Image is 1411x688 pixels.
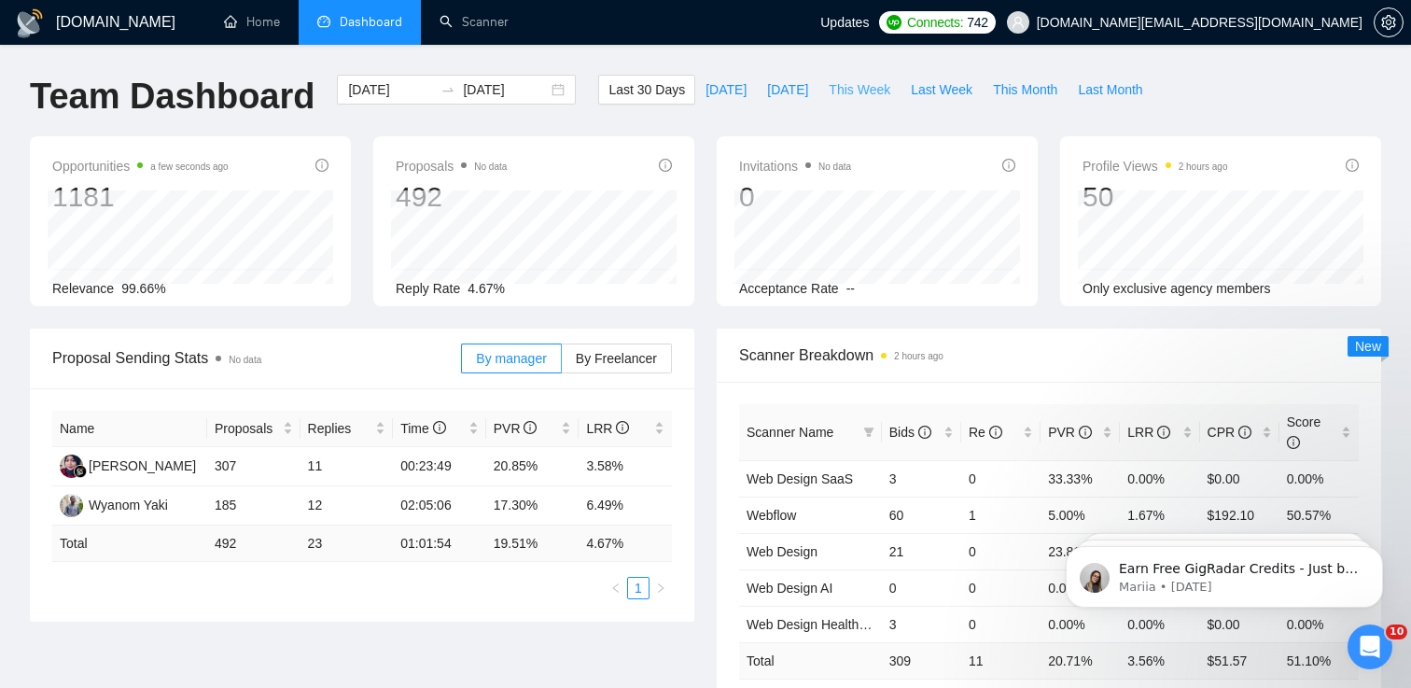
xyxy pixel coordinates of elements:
td: 4.67 % [579,526,672,562]
span: By Freelancer [576,351,657,366]
img: logo [15,8,45,38]
span: filter [863,427,874,438]
span: 99.66% [121,281,165,296]
td: 309 [882,642,961,679]
span: No data [229,355,261,365]
span: Replies [308,418,372,439]
span: dashboard [317,15,330,28]
button: left [605,577,627,599]
td: 00:23:49 [393,447,486,486]
button: [DATE] [695,75,757,105]
span: Score [1287,414,1321,450]
td: 20.71 % [1041,642,1120,679]
img: gigradar-bm.png [74,465,87,478]
td: 0.00% [1279,460,1359,497]
td: 5.00% [1041,497,1120,533]
td: 23 [300,526,394,562]
td: 3.58% [579,447,672,486]
td: Total [739,642,882,679]
a: Webflow [747,508,796,523]
span: 742 [967,12,987,33]
td: 0 [961,569,1041,606]
span: LRR [1127,425,1170,440]
th: Name [52,411,207,447]
span: CPR [1208,425,1251,440]
span: Last Week [911,79,972,100]
span: info-circle [616,421,629,434]
td: 492 [207,526,300,562]
td: 0.00% [1120,460,1199,497]
td: 0 [961,533,1041,569]
span: This Month [993,79,1057,100]
td: 19.51 % [486,526,580,562]
span: PVR [1048,425,1092,440]
span: Re [969,425,1002,440]
span: LRR [586,421,629,436]
span: Acceptance Rate [739,281,839,296]
span: Proposal Sending Stats [52,346,461,370]
td: 185 [207,486,300,526]
span: [DATE] [705,79,747,100]
td: 02:05:06 [393,486,486,526]
td: 21 [882,533,961,569]
span: setting [1375,15,1403,30]
button: [DATE] [757,75,818,105]
span: Connects: [907,12,963,33]
time: 2 hours ago [894,351,943,361]
td: $ 51.57 [1200,642,1279,679]
span: info-circle [1238,426,1251,439]
img: WY [60,494,83,517]
button: Last Week [901,75,983,105]
span: Relevance [52,281,114,296]
td: 0 [882,569,961,606]
div: 50 [1083,179,1228,215]
button: right [650,577,672,599]
span: Scanner Breakdown [739,344,1359,367]
span: filter [859,418,878,446]
span: No data [818,161,851,172]
span: Bids [889,425,931,440]
input: Start date [348,79,433,100]
td: $192.10 [1200,497,1279,533]
span: swap-right [440,82,455,97]
img: RH [60,455,83,478]
td: 307 [207,447,300,486]
li: 1 [627,577,650,599]
button: setting [1374,7,1404,37]
td: 3 [882,606,961,642]
span: left [610,583,622,594]
span: Scanner Name [747,425,833,440]
span: Last Month [1078,79,1142,100]
a: WYWyanom Yaki [60,497,168,512]
a: Web Design SaaS [747,471,853,486]
span: This Week [829,79,890,100]
td: 50.57% [1279,497,1359,533]
th: Replies [300,411,394,447]
span: -- [846,281,855,296]
button: This Week [818,75,901,105]
span: info-circle [918,426,931,439]
span: info-circle [315,159,328,172]
span: Invitations [739,155,851,177]
span: info-circle [1002,159,1015,172]
span: No data [474,161,507,172]
td: 33.33% [1041,460,1120,497]
span: Time [400,421,445,436]
td: 01:01:54 [393,526,486,562]
span: right [655,583,666,594]
div: 492 [396,179,507,215]
span: info-circle [1346,159,1359,172]
span: user [1012,16,1025,29]
span: Last 30 Days [608,79,685,100]
iframe: Intercom live chat [1348,625,1392,669]
a: Web Design AI [747,581,832,596]
td: 11 [961,642,1041,679]
span: New [1355,339,1381,354]
span: info-circle [1157,426,1170,439]
a: homeHome [224,14,280,30]
input: End date [463,79,548,100]
span: 10 [1386,625,1407,639]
